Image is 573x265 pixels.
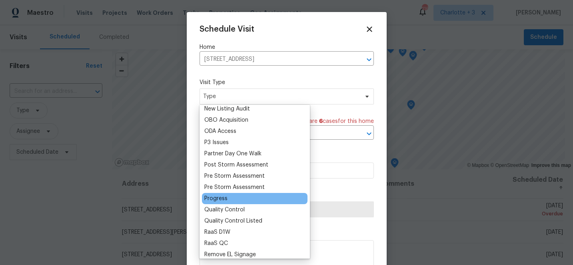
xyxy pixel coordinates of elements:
[200,53,351,66] input: Enter in an address
[200,25,254,33] span: Schedule Visit
[294,117,374,125] span: There are case s for this home
[365,25,374,34] span: Close
[200,43,374,51] label: Home
[204,161,268,169] div: Post Storm Assessment
[319,118,323,124] span: 6
[204,183,265,191] div: Pre Storm Assessment
[204,239,228,247] div: RaaS QC
[204,105,250,113] div: New Listing Audit
[204,206,245,214] div: Quality Control
[204,195,228,203] div: Progress
[200,78,374,86] label: Visit Type
[204,251,256,259] div: Remove EL Signage
[363,128,375,139] button: Open
[363,54,375,65] button: Open
[203,92,359,100] span: Type
[204,150,262,158] div: Partner Day One Walk
[204,139,229,147] div: P3 Issues
[204,217,262,225] div: Quality Control Listed
[204,172,265,180] div: Pre Storm Assessment
[204,116,248,124] div: OBO Acquisition
[204,228,230,236] div: RaaS D1W
[204,127,236,135] div: ODA Access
